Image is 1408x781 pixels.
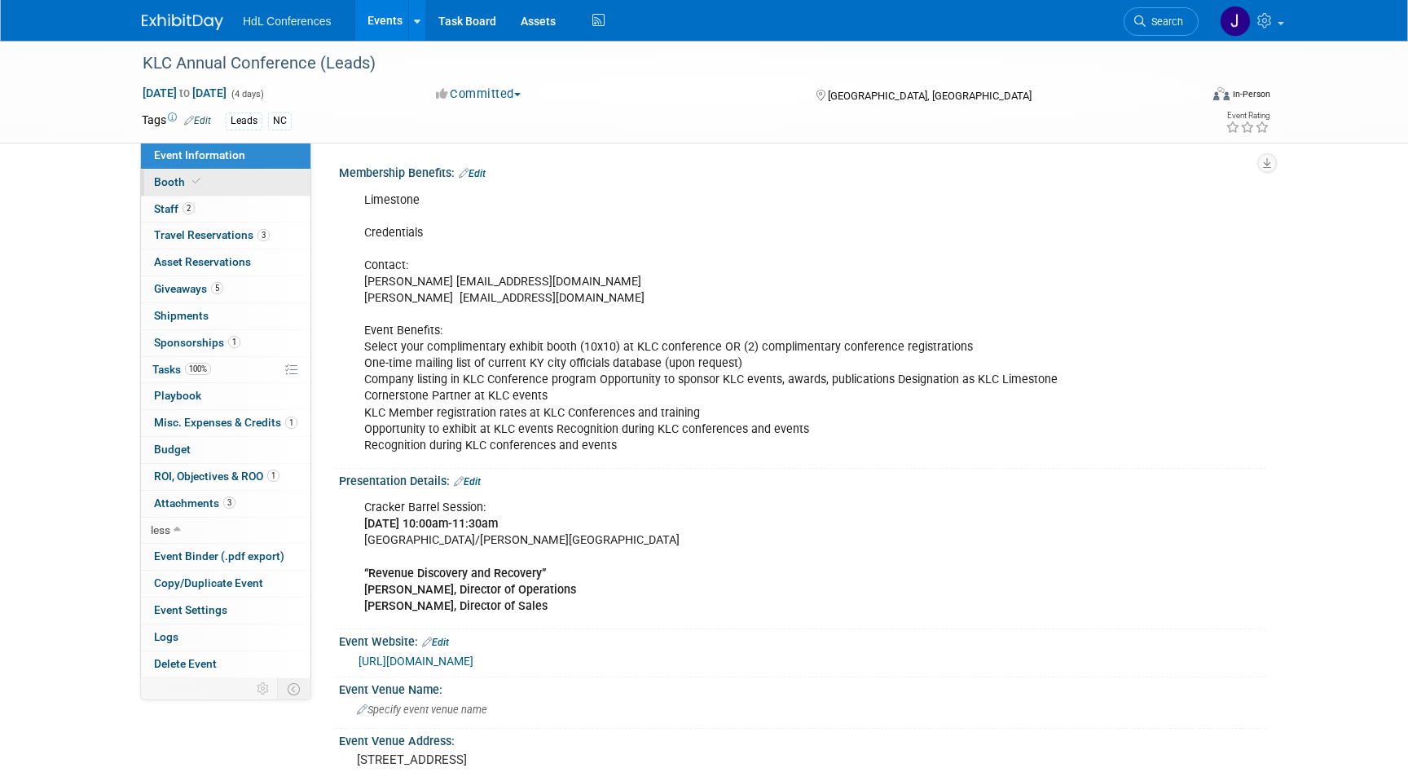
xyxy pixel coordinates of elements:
a: Copy/Duplicate Event [141,571,310,597]
span: Shipments [154,309,209,322]
span: Budget [154,443,191,456]
img: ExhibitDay [142,14,223,30]
span: Copy/Duplicate Event [154,576,263,589]
div: Cracker Barrel Session: [GEOGRAPHIC_DATA]/[PERSON_NAME][GEOGRAPHIC_DATA] [353,492,1087,623]
span: Misc. Expenses & Credits [154,416,297,429]
span: to [177,86,192,99]
div: KLC Annual Conference (Leads) [137,49,1174,78]
span: Booth [154,175,204,188]
span: 100% [185,363,211,375]
span: Tasks [152,363,211,376]
a: Giveaways5 [141,276,310,302]
a: Playbook [141,383,310,409]
span: HdL Conferences [243,15,331,28]
a: Logs [141,624,310,651]
span: Sponsorships [154,336,240,349]
a: Delete Event [141,651,310,677]
span: Specify event venue name [357,704,487,716]
div: Event Website: [339,629,1266,651]
a: less [141,518,310,544]
a: Event Settings [141,598,310,624]
a: Shipments [141,303,310,329]
span: Delete Event [154,657,217,670]
td: Toggle Event Tabs [278,678,311,699]
a: Edit [422,637,449,648]
div: Membership Benefits: [339,161,1266,182]
div: Event Venue Name: [339,677,1266,698]
img: Format-Inperson.png [1213,87,1230,100]
span: 3 [257,229,270,241]
span: 1 [285,417,297,429]
div: Event Format [1102,85,1270,109]
span: Event Information [154,148,245,161]
div: Leads [226,113,262,130]
pre: [STREET_ADDRESS] [357,752,707,767]
span: Asset Reservations [154,255,251,268]
span: 2 [183,202,195,214]
a: Misc. Expenses & Credits1 [141,410,310,436]
a: Search [1124,7,1199,36]
td: Tags [142,112,211,130]
div: Event Rating [1225,112,1269,120]
a: Sponsorships1 [141,330,310,356]
img: Johnny Nguyen [1220,6,1251,37]
a: Event Information [141,143,310,169]
span: Event Binder (.pdf export) [154,549,284,563]
b: [PERSON_NAME], Director of Sales [364,599,548,613]
span: ROI, Objectives & ROO [154,470,279,483]
span: Event Settings [154,603,227,616]
span: [GEOGRAPHIC_DATA], [GEOGRAPHIC_DATA] [828,90,1032,102]
a: Attachments3 [141,491,310,517]
td: Personalize Event Tab Strip [249,678,278,699]
a: Booth [141,170,310,196]
div: Limestone Credentials Contact: [PERSON_NAME] [EMAIL_ADDRESS][DOMAIN_NAME] [PERSON_NAME] [EMAIL_AD... [353,184,1087,462]
span: 1 [228,336,240,348]
span: Search [1146,15,1183,28]
a: Event Binder (.pdf export) [141,544,310,570]
a: Travel Reservations3 [141,223,310,249]
span: Travel Reservations [154,228,270,241]
span: 1 [267,470,279,482]
b: [PERSON_NAME], Director of Operations [364,583,576,597]
a: [URL][DOMAIN_NAME] [359,655,473,668]
a: ROI, Objectives & ROO1 [141,464,310,490]
button: Committed [430,86,527,103]
span: 3 [223,496,235,509]
span: (4 days) [230,89,264,99]
span: less [151,523,170,536]
a: Asset Reservations [141,249,310,276]
span: Staff [154,202,195,215]
div: Presentation Details: [339,469,1266,490]
a: Budget [141,437,310,463]
a: Edit [184,115,211,126]
b: “Revenue Discovery and Recovery” [364,567,547,580]
span: Attachments [154,496,235,510]
span: [DATE] [DATE] [142,86,227,100]
span: 5 [211,282,223,294]
div: Event Venue Address: [339,729,1266,749]
span: Logs [154,630,178,643]
b: [DATE] 10:00am-11:30am [364,517,498,531]
a: Staff2 [141,196,310,223]
span: Giveaways [154,282,223,295]
span: Playbook [154,389,201,402]
i: Booth reservation complete [192,177,200,186]
a: Edit [454,476,481,488]
a: Tasks100% [141,357,310,383]
div: NC [268,113,292,130]
a: Edit [459,168,486,179]
div: In-Person [1232,88,1270,100]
